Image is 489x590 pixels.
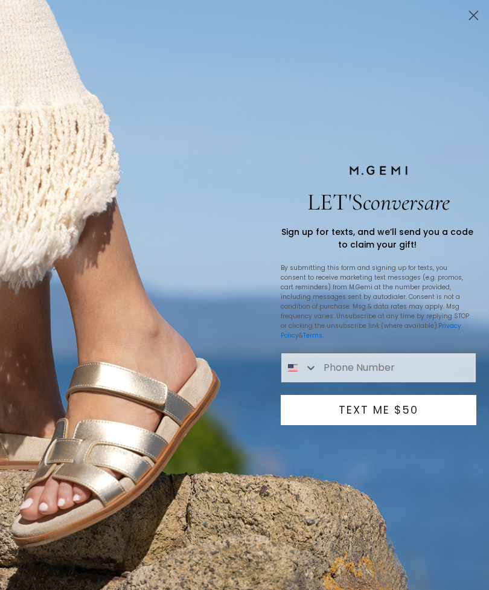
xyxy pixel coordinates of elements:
[348,165,409,176] img: M.Gemi
[281,226,473,251] span: Sign up for texts, and we’ll send you a code to claim your gift!
[363,188,450,216] span: conversare
[281,353,318,382] button: Search Countries
[281,321,461,340] a: Privacy Policy
[463,5,484,26] button: Close dialog
[318,353,476,382] input: Phone Number
[288,363,298,373] img: United States
[281,263,474,341] p: By submitting this form and signing up for texts, you consent to receive marketing text messages ...
[281,395,476,425] button: TEXT ME $50
[307,188,450,216] span: LET'S
[303,331,322,340] a: Terms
